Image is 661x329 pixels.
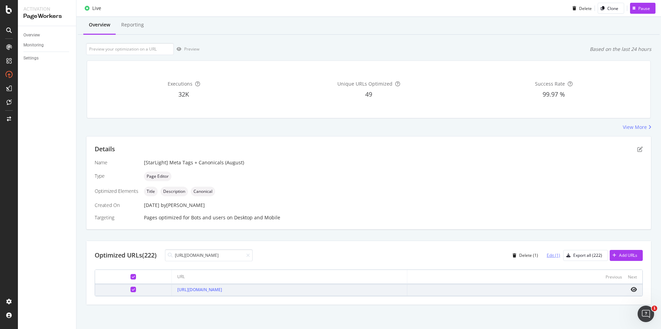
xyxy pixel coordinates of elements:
[623,124,651,131] a: View More
[630,3,655,14] button: Pause
[590,46,651,53] div: Based on the last 24 hours
[365,90,372,98] span: 49
[92,5,101,12] div: Live
[121,21,144,28] div: Reporting
[95,214,138,221] div: Targeting
[637,146,643,152] div: pen-to-square
[23,55,39,62] div: Settings
[638,306,654,322] iframe: Intercom live chat
[193,189,212,194] span: Canonical
[628,274,637,280] div: Next
[573,252,602,258] div: Export all (222)
[563,250,608,261] button: Export all (222)
[168,80,192,87] span: Executions
[607,5,618,11] div: Clone
[144,214,643,221] div: Pages optimized for on
[95,202,138,209] div: Created On
[23,6,71,12] div: Activation
[628,273,637,281] button: Next
[144,202,643,209] div: [DATE]
[547,252,560,258] div: Edit (1)
[535,80,565,87] span: Success Rate
[543,90,565,98] span: 99.97 %
[23,32,71,39] a: Overview
[579,5,592,11] div: Delete
[163,189,185,194] span: Description
[191,214,225,221] div: Bots and users
[160,187,188,196] div: neutral label
[23,42,71,49] a: Monitoring
[610,250,643,261] button: Add URLs
[147,174,169,178] span: Page Editor
[184,46,199,52] div: Preview
[95,251,157,260] div: Optimized URLs (222)
[144,187,158,196] div: neutral label
[177,274,185,280] div: URL
[234,214,280,221] div: Desktop and Mobile
[147,189,155,194] span: Title
[178,90,189,98] span: 32K
[23,32,40,39] div: Overview
[191,187,215,196] div: neutral label
[86,43,174,55] input: Preview your optimization on a URL
[95,159,138,166] div: Name
[95,188,138,195] div: Optimized Elements
[89,21,110,28] div: Overview
[144,172,171,181] div: neutral label
[606,274,622,280] div: Previous
[95,173,138,179] div: Type
[619,252,637,258] div: Add URLs
[337,80,392,87] span: Unique URLs Optimized
[161,202,205,209] div: by [PERSON_NAME]
[174,44,199,55] button: Preview
[177,287,222,293] a: [URL][DOMAIN_NAME]
[541,250,560,261] button: Edit (1)
[623,124,647,131] div: View More
[606,273,622,281] button: Previous
[23,55,71,62] a: Settings
[23,12,71,20] div: PageWorkers
[652,306,657,311] span: 1
[598,3,624,14] button: Clone
[519,252,538,258] div: Delete (1)
[510,250,538,261] button: Delete (1)
[95,145,115,154] div: Details
[631,287,637,292] i: eye
[638,5,650,11] div: Pause
[23,42,44,49] div: Monitoring
[144,159,643,166] div: [StarLight] Meta Tags + Canonicals (August)
[570,3,592,14] button: Delete
[165,249,253,261] input: Search URL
